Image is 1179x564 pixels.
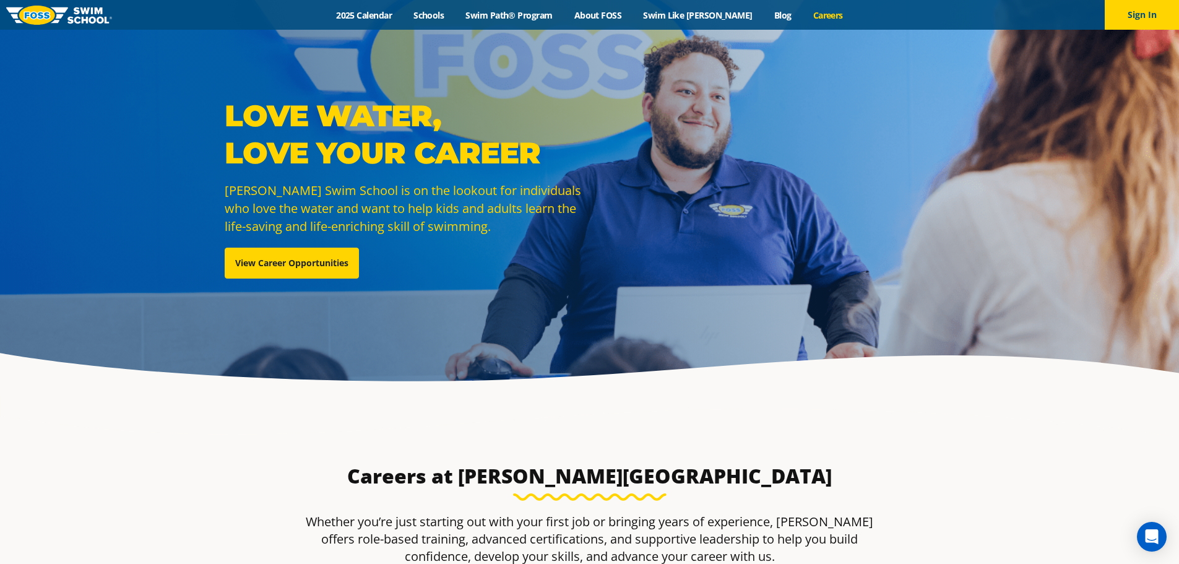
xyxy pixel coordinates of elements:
a: Swim Path® Program [455,9,563,21]
a: Swim Like [PERSON_NAME] [633,9,764,21]
p: Love Water, Love Your Career [225,97,584,171]
img: FOSS Swim School Logo [6,6,112,25]
div: Open Intercom Messenger [1137,522,1167,552]
a: 2025 Calendar [326,9,403,21]
span: [PERSON_NAME] Swim School is on the lookout for individuals who love the water and want to help k... [225,182,581,235]
h3: Careers at [PERSON_NAME][GEOGRAPHIC_DATA] [298,464,882,488]
a: About FOSS [563,9,633,21]
a: Blog [763,9,802,21]
a: Careers [802,9,853,21]
a: Schools [403,9,455,21]
a: View Career Opportunities [225,248,359,279]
